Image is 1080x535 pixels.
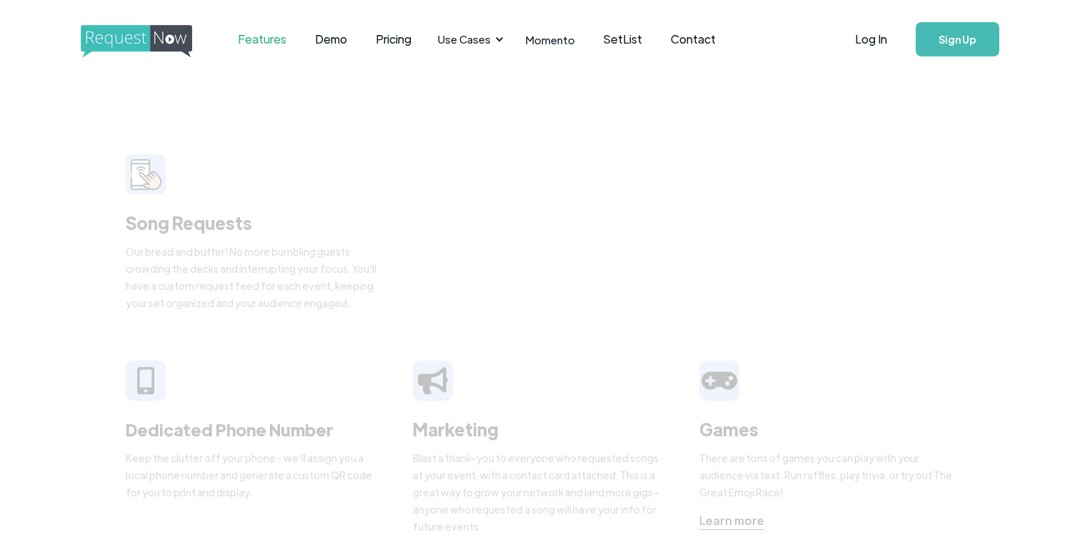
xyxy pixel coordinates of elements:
a: Momento [511,19,589,61]
img: video game [701,366,737,395]
div: Blast a thank-you to everyone who requested songs at your event, with a contact card attached. Th... [413,449,668,535]
strong: Song Requests [126,211,252,234]
a: Sign Up [916,22,999,56]
a: Learn more [699,512,764,530]
div: Use Cases [438,31,491,47]
div: Our bread and butter! No more bumbling guests crowding the decks and interrupting your focus. You... [126,243,381,311]
a: Features [224,17,301,61]
strong: Dedicated Phone Number [126,418,334,441]
div: Learn more [699,512,764,529]
img: megaphone [418,367,448,394]
a: Demo [301,17,361,61]
a: Pricing [361,17,426,61]
div: Keep the clutter off your phone - we'll assign you a local phone number and generate a custom QR ... [126,449,381,501]
a: SetList [589,17,656,61]
a: Contact [656,17,730,61]
strong: Marketing [413,418,499,440]
a: Log In [841,14,901,64]
div: There are tons of games you can play with your audience via text. Run raffles, play trivia, or tr... [699,449,954,501]
img: requestnow logo [81,25,219,58]
div: Use Cases [429,17,508,61]
a: home [81,25,188,54]
img: iphone [137,367,154,395]
img: smarphone [131,159,161,189]
strong: Games [699,418,759,440]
